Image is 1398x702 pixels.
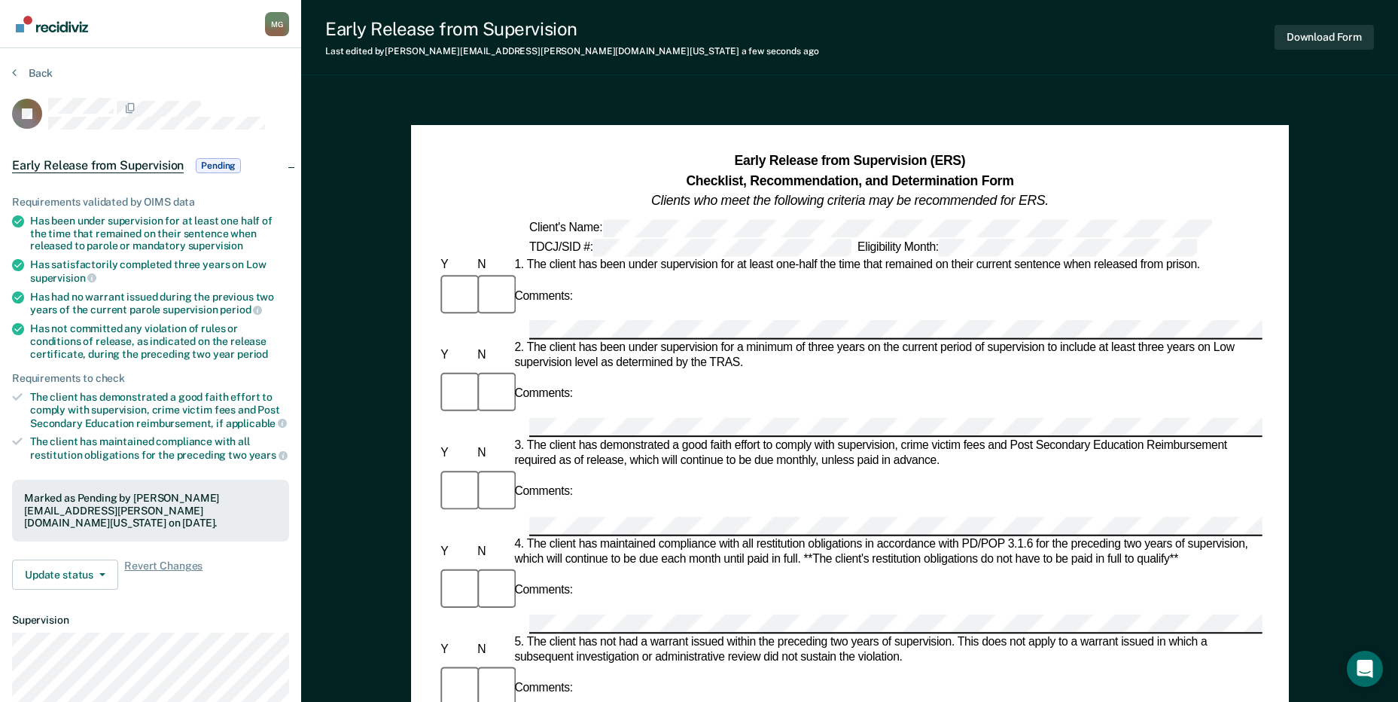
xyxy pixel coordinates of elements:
[526,238,854,256] div: TDCJ/SID #:
[511,439,1262,469] div: 3. The client has demonstrated a good faith effort to comply with supervision, crime victim fees ...
[196,158,241,173] span: Pending
[511,636,1262,665] div: 5. The client has not had a warrant issued within the preceding two years of supervision. This do...
[265,12,289,36] div: M G
[12,614,289,627] dt: Supervision
[742,46,819,56] span: a few seconds ago
[511,258,1262,273] div: 1. The client has been under supervision for at least one-half the time that remained on their cu...
[30,435,289,461] div: The client has maintained compliance with all restitution obligations for the preceding two
[474,545,511,560] div: N
[734,153,965,168] strong: Early Release from Supervision (ERS)
[30,258,289,284] div: Has satisfactorily completed three years on Low
[30,272,96,284] span: supervision
[437,545,474,560] div: Y
[437,642,474,658] div: Y
[12,196,289,209] div: Requirements validated by OIMS data
[511,583,575,598] div: Comments:
[511,682,575,697] div: Comments:
[1275,25,1374,50] button: Download Form
[30,215,289,252] div: Has been under supervision for at least one half of the time that remained on their sentence when...
[474,258,511,273] div: N
[12,158,184,173] span: Early Release from Supervision
[325,18,819,40] div: Early Release from Supervision
[124,560,203,590] span: Revert Changes
[12,560,118,590] button: Update status
[220,304,262,316] span: period
[511,288,575,304] div: Comments:
[511,387,575,402] div: Comments:
[237,348,268,360] span: period
[511,537,1262,566] div: 4. The client has maintained compliance with all restitution obligations in accordance with PD/PO...
[12,372,289,385] div: Requirements to check
[265,12,289,36] button: Profile dropdown button
[226,417,287,429] span: applicable
[30,391,289,429] div: The client has demonstrated a good faith effort to comply with supervision, crime victim fees and...
[437,258,474,273] div: Y
[526,219,1214,237] div: Client's Name:
[474,447,511,462] div: N
[30,291,289,316] div: Has had no warrant issued during the previous two years of the current parole supervision
[474,642,511,658] div: N
[437,348,474,363] div: Y
[854,238,1200,256] div: Eligibility Month:
[474,348,511,363] div: N
[686,173,1013,188] strong: Checklist, Recommendation, and Determination Form
[12,66,53,80] button: Back
[249,449,288,461] span: years
[437,447,474,462] div: Y
[16,16,88,32] img: Recidiviz
[511,485,575,500] div: Comments:
[188,240,243,252] span: supervision
[651,193,1049,208] em: Clients who meet the following criteria may be recommended for ERS.
[325,46,819,56] div: Last edited by [PERSON_NAME][EMAIL_ADDRESS][PERSON_NAME][DOMAIN_NAME][US_STATE]
[30,322,289,360] div: Has not committed any violation of rules or conditions of release, as indicated on the release ce...
[24,492,277,530] div: Marked as Pending by [PERSON_NAME][EMAIL_ADDRESS][PERSON_NAME][DOMAIN_NAME][US_STATE] on [DATE].
[1347,651,1383,687] div: Open Intercom Messenger
[511,341,1262,371] div: 2. The client has been under supervision for a minimum of three years on the current period of su...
